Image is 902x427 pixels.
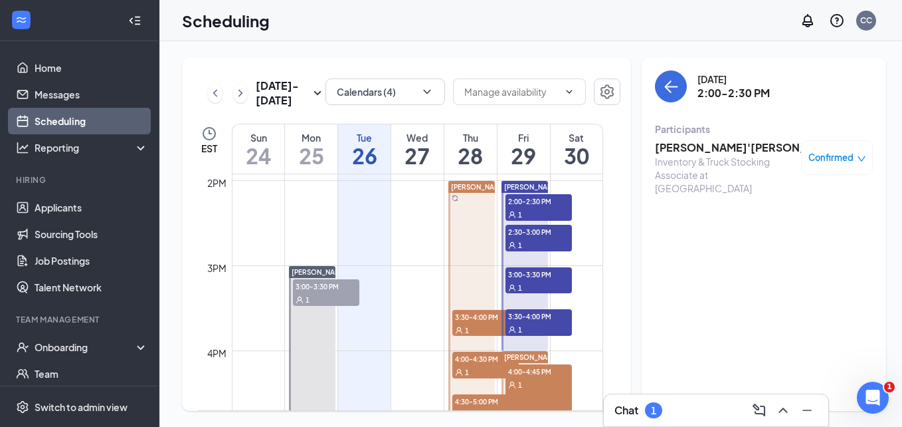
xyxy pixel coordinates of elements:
svg: Notifications [800,13,816,29]
span: 3:00-3:30 PM [505,267,572,281]
iframe: Intercom live chat [857,382,889,414]
a: August 24, 2025 [232,124,284,174]
h1: 24 [232,144,284,167]
svg: User [296,296,304,304]
a: Job Postings [35,247,148,274]
h1: 29 [497,144,550,167]
svg: User [508,211,516,219]
svg: Analysis [16,141,29,154]
button: ComposeMessage [749,400,770,421]
a: August 27, 2025 [391,124,444,174]
svg: Settings [16,400,29,414]
a: Settings [594,78,620,108]
span: 1 [884,382,895,392]
div: Sun [232,131,284,144]
span: 2:00-2:30 PM [505,194,572,208]
h1: 28 [444,144,497,167]
span: 4:00-4:45 PM [505,364,572,378]
div: Fri [497,131,550,144]
svg: Collapse [128,14,141,27]
h1: 27 [391,144,444,167]
a: Scheduling [35,108,148,134]
svg: User [455,368,463,376]
span: [PERSON_NAME] [292,268,347,276]
button: Minimize [796,400,818,421]
div: Onboarding [35,341,137,354]
svg: Settings [599,84,615,100]
h3: 2:00-2:30 PM [697,86,770,100]
div: Switch to admin view [35,400,128,414]
h3: Chat [614,403,638,418]
button: ChevronRight [233,83,248,103]
a: Team [35,360,148,387]
a: August 29, 2025 [497,124,550,174]
span: 4:00-4:30 PM [452,352,519,365]
svg: User [508,326,516,334]
span: 1 [518,241,522,250]
svg: SmallChevronDown [310,85,325,101]
div: 4pm [205,346,229,360]
svg: ComposeMessage [751,402,767,418]
div: CC [860,15,872,26]
div: Team Management [16,314,145,325]
a: Messages [35,81,148,108]
svg: User [508,284,516,292]
h3: [PERSON_NAME]'[PERSON_NAME] [655,140,794,155]
span: [PERSON_NAME] [504,353,560,361]
svg: ChevronLeft [209,85,222,101]
button: ChevronLeft [208,83,223,103]
div: 2pm [205,176,229,190]
span: 2:30-3:00 PM [505,225,572,238]
svg: QuestionInfo [829,13,845,29]
a: August 28, 2025 [444,124,497,174]
a: August 30, 2025 [551,124,602,174]
h1: 30 [551,144,602,167]
a: Applicants [35,194,148,221]
svg: ArrowLeft [663,78,679,94]
span: 3:30-4:00 PM [505,309,572,323]
span: 3:30-4:00 PM [452,310,519,323]
span: down [857,154,866,164]
svg: ChevronDown [420,85,434,98]
div: Inventory & Truck Stocking Associate at [GEOGRAPHIC_DATA] [655,155,794,195]
h1: 25 [285,144,337,167]
svg: ChevronRight [234,85,247,101]
span: 1 [518,283,522,293]
svg: Sync [452,195,458,202]
a: August 25, 2025 [285,124,337,174]
h1: 26 [338,144,391,167]
svg: User [508,241,516,249]
span: 3:00-3:30 PM [293,279,359,293]
div: Wed [391,131,444,144]
div: 1 [651,405,656,416]
svg: Clock [201,126,217,142]
span: 1 [306,295,310,305]
div: Reporting [35,141,149,154]
div: Sat [551,131,602,144]
span: 1 [465,368,469,377]
button: back-button [655,71,687,102]
button: Settings [594,78,620,105]
h3: [DATE] - [DATE] [256,78,310,108]
div: Tue [338,131,391,144]
button: ChevronUp [772,400,794,421]
svg: User [455,327,463,335]
span: EST [201,142,217,155]
span: 1 [518,325,522,335]
div: Participants [655,122,873,136]
a: Talent Network [35,274,148,301]
svg: ChevronUp [775,402,791,418]
span: [PERSON_NAME] [451,183,507,191]
svg: WorkstreamLogo [15,13,28,27]
input: Manage availability [464,84,559,99]
div: 3pm [205,261,229,275]
span: 4:30-5:00 PM [452,394,519,408]
div: Mon [285,131,337,144]
span: 1 [518,380,522,390]
div: Thu [444,131,497,144]
a: Home [35,55,148,81]
svg: UserCheck [16,341,29,354]
h1: Scheduling [182,9,270,32]
span: 1 [465,326,469,335]
div: Hiring [16,174,145,186]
